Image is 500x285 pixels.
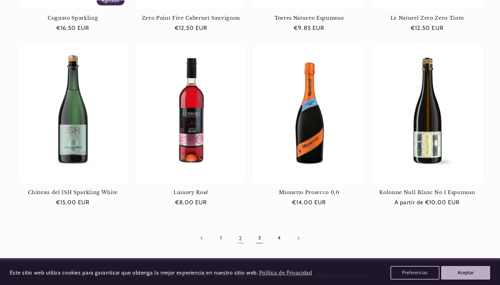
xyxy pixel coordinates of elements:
a: Página 2 [233,230,248,246]
a: Página 4 [271,230,287,246]
button: Aceptar [441,266,490,280]
a: Cognato Sparkling [18,15,128,21]
a: Zero Point Five Cabernet Sauvignon [136,15,246,21]
a: Kolonne Null Blanc No 1 Espumoso [372,189,482,195]
button: Preferencias [390,266,439,280]
a: Página 1 [213,230,229,246]
a: Política de Privacidad (opens in a new tab) [258,267,313,279]
nav: Paginación [18,230,482,246]
a: Mionetto Prosecco 0,0 [254,189,364,195]
a: Página 3 [252,230,267,246]
a: Le Naturel Zero Zero Tinto [372,15,482,21]
a: Página siguiente [290,230,306,246]
span: Este sitio web utiliza cookies para garantizar que obtenga la mejor experiencia en nuestro sitio ... [10,269,258,276]
a: Château del ISH Sparkling White [18,189,128,195]
a: Lussory Rosé [136,189,246,195]
a: Torres Natureo Espumoso [254,15,364,21]
a: Pagina anterior [194,230,210,246]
